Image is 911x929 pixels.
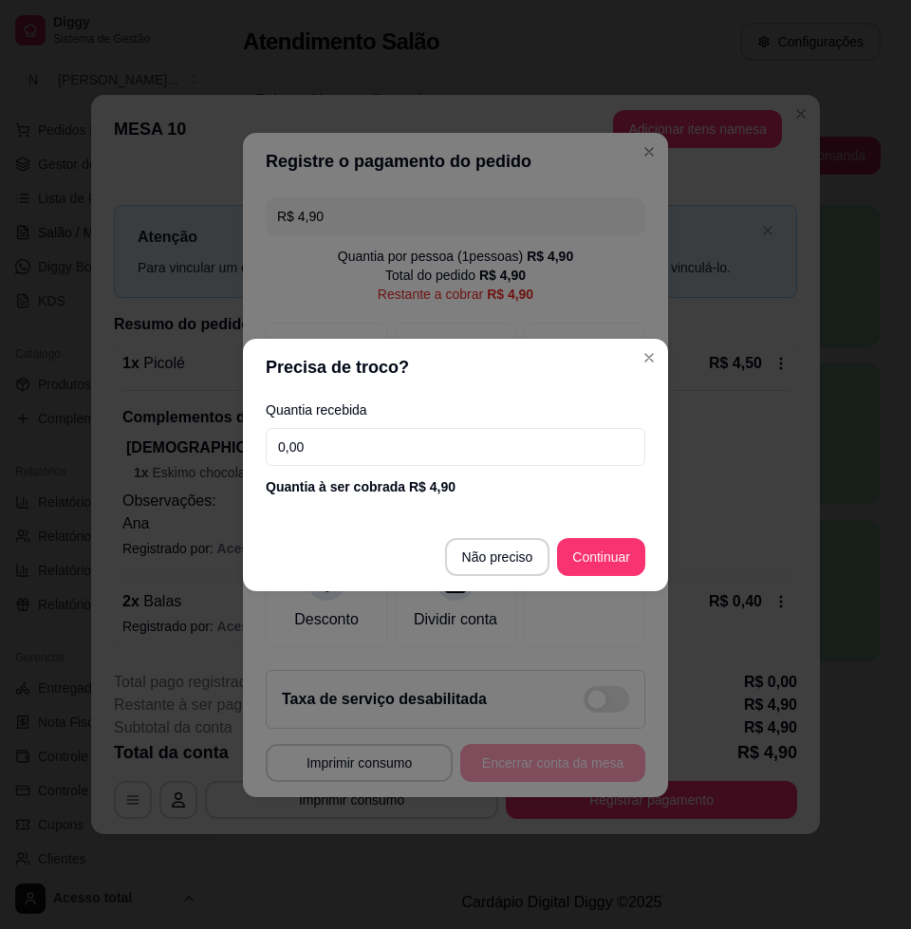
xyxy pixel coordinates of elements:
[266,403,645,417] label: Quantia recebida
[266,477,645,496] div: Quantia à ser cobrada R$ 4,90
[634,343,664,373] button: Close
[557,538,645,576] button: Continuar
[243,339,668,396] header: Precisa de troco?
[445,538,550,576] button: Não preciso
